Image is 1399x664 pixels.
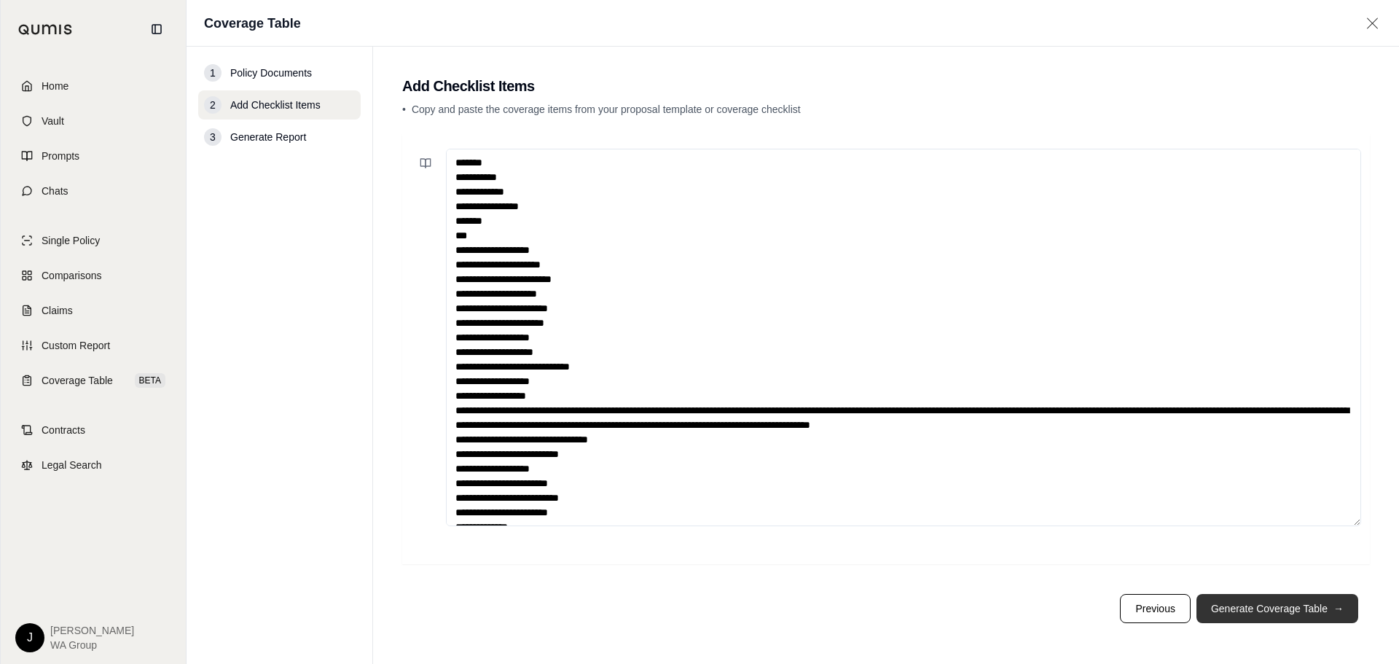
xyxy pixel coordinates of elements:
[9,224,177,257] a: Single Policy
[135,373,165,388] span: BETA
[230,130,306,144] span: Generate Report
[230,66,312,80] span: Policy Documents
[204,96,222,114] div: 2
[9,329,177,362] a: Custom Report
[42,114,64,128] span: Vault
[42,268,101,283] span: Comparisons
[9,449,177,481] a: Legal Search
[42,303,73,318] span: Claims
[402,76,1370,96] h2: Add Checklist Items
[42,233,100,248] span: Single Policy
[42,184,68,198] span: Chats
[1120,594,1190,623] button: Previous
[15,623,44,652] div: J
[9,414,177,446] a: Contracts
[42,458,102,472] span: Legal Search
[9,70,177,102] a: Home
[50,638,134,652] span: WA Group
[9,175,177,207] a: Chats
[50,623,134,638] span: [PERSON_NAME]
[42,79,68,93] span: Home
[1333,601,1344,616] span: →
[204,64,222,82] div: 1
[42,149,79,163] span: Prompts
[9,364,177,397] a: Coverage TableBETA
[18,24,73,35] img: Qumis Logo
[145,17,168,41] button: Collapse sidebar
[42,373,113,388] span: Coverage Table
[230,98,321,112] span: Add Checklist Items
[412,103,801,115] span: Copy and paste the coverage items from your proposal template or coverage checklist
[402,103,406,115] span: •
[9,105,177,137] a: Vault
[1196,594,1358,623] button: Generate Coverage Table→
[9,259,177,292] a: Comparisons
[9,140,177,172] a: Prompts
[204,128,222,146] div: 3
[204,13,301,34] h1: Coverage Table
[42,423,85,437] span: Contracts
[9,294,177,327] a: Claims
[42,338,110,353] span: Custom Report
